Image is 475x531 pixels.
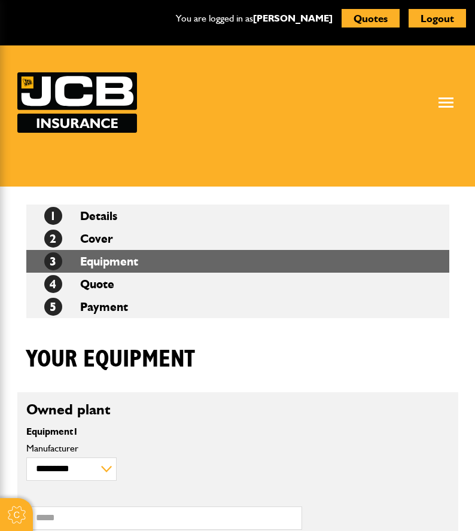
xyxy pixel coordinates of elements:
h2: Owned plant [26,401,449,419]
span: 3 [44,252,62,270]
p: Equipment [26,427,302,437]
a: 1Details [44,209,117,223]
span: 1 [73,426,78,437]
span: 4 [44,275,62,293]
span: 1 [44,207,62,225]
button: Quotes [342,9,400,28]
p: You are logged in as [176,11,333,26]
li: Quote [26,273,449,295]
a: [PERSON_NAME] [253,13,333,24]
label: Manufacturer [26,444,302,453]
button: Logout [409,9,466,28]
h1: Your equipment [26,345,195,374]
a: JCB Insurance Services [17,72,137,133]
a: 2Cover [44,231,113,246]
li: Equipment [26,250,449,273]
img: JCB Insurance Services logo [17,72,137,133]
li: Payment [26,295,449,318]
span: 2 [44,230,62,248]
span: 5 [44,298,62,316]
